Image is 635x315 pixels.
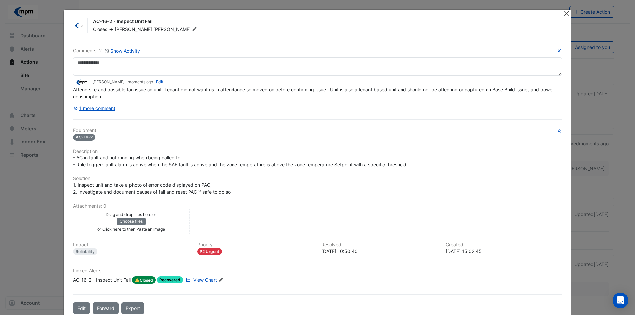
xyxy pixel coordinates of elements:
[73,134,95,141] span: AC-16-2
[128,79,153,84] span: 2025-08-26 10:50:36
[153,26,198,33] span: [PERSON_NAME]
[73,302,90,314] button: Edit
[72,22,87,29] img: MPM
[73,242,190,248] h6: Impact
[97,227,165,232] small: or Click here to then Paste an image
[193,277,217,283] span: View Chart
[73,79,90,86] img: MPM
[156,79,163,84] a: Edit
[321,242,438,248] h6: Resolved
[73,128,562,133] h6: Equipment
[132,276,156,284] span: Closed
[197,248,222,255] div: P2 Urgent
[92,79,163,85] small: [PERSON_NAME] - -
[73,268,562,274] h6: Linked Alerts
[73,155,406,167] span: - AC in fault and not running when being called for - Rule trigger: fault alarm is active when th...
[197,242,314,248] h6: Priority
[218,278,223,283] fa-icon: Edit Linked Alerts
[563,10,570,17] button: Close
[73,102,116,114] button: 1 more comment
[106,212,156,217] small: Drag and drop files here or
[73,203,562,209] h6: Attachments: 0
[157,276,183,283] span: Recovered
[73,276,131,284] div: AC-16-2 - Inspect Unit Fail
[93,26,108,32] span: Closed
[73,248,97,255] div: Reliability
[109,26,113,32] span: ->
[93,302,119,314] button: Forward
[613,293,628,308] div: Open Intercom Messenger
[73,176,562,181] h6: Solution
[73,182,231,195] span: 1. Inspect unit and take a photo of error code displayed on PAC; 2. Investigate and document caus...
[321,248,438,255] div: [DATE] 10:50:40
[446,242,562,248] h6: Created
[121,302,144,314] a: Export
[446,248,562,255] div: [DATE] 15:02:45
[73,87,555,99] span: Attend site and possible fan issue on unit. Tenant did not want us in attendance so moved on befo...
[93,18,555,26] div: AC-16-2 - Inspect Unit Fail
[184,276,217,284] a: View Chart
[73,47,140,55] div: Comments: 2
[104,47,140,55] button: Show Activity
[115,26,152,32] span: [PERSON_NAME]
[117,218,146,225] button: Choose files
[73,149,562,154] h6: Description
